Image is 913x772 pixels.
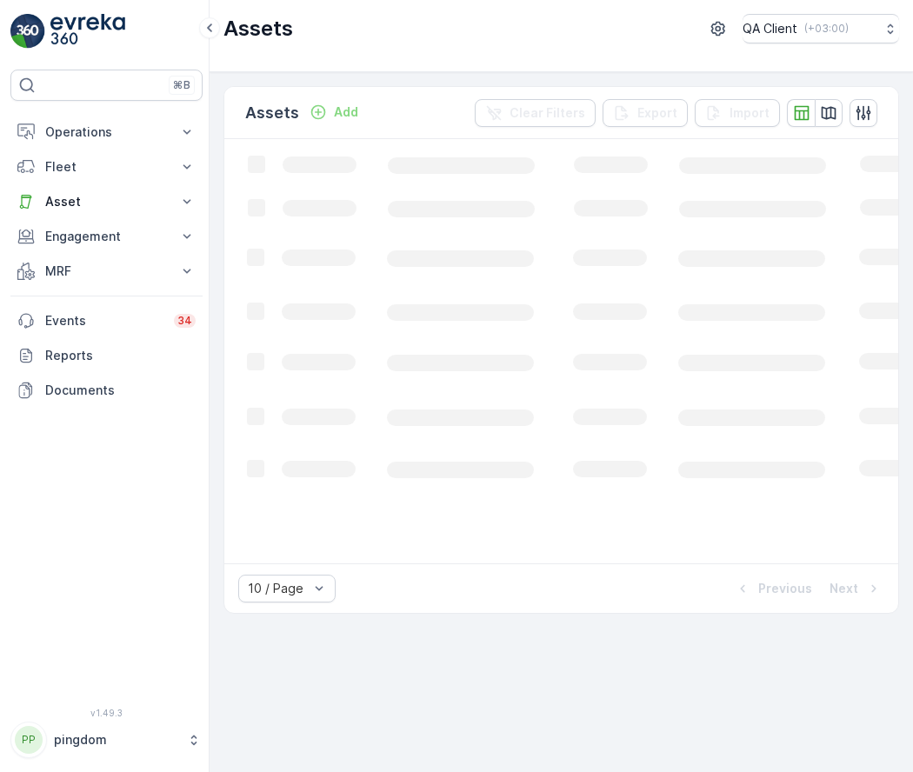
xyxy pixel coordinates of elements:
[334,103,358,121] p: Add
[45,382,196,399] p: Documents
[695,99,780,127] button: Import
[828,578,884,599] button: Next
[10,373,203,408] a: Documents
[45,123,168,141] p: Operations
[603,99,688,127] button: Export
[10,722,203,758] button: PPpingdom
[223,15,293,43] p: Assets
[10,303,203,338] a: Events34
[10,338,203,373] a: Reports
[45,312,163,329] p: Events
[173,78,190,92] p: ⌘B
[45,347,196,364] p: Reports
[732,578,814,599] button: Previous
[45,158,168,176] p: Fleet
[50,14,125,49] img: logo_light-DOdMpM7g.png
[303,102,365,123] button: Add
[475,99,596,127] button: Clear Filters
[637,104,677,122] p: Export
[10,150,203,184] button: Fleet
[830,580,858,597] p: Next
[54,731,178,749] p: pingdom
[10,115,203,150] button: Operations
[743,20,797,37] p: QA Client
[730,104,770,122] p: Import
[10,184,203,219] button: Asset
[10,14,45,49] img: logo
[743,14,899,43] button: QA Client(+03:00)
[45,228,168,245] p: Engagement
[758,580,812,597] p: Previous
[45,263,168,280] p: MRF
[804,22,849,36] p: ( +03:00 )
[10,254,203,289] button: MRF
[177,314,192,328] p: 34
[10,219,203,254] button: Engagement
[10,708,203,718] span: v 1.49.3
[45,193,168,210] p: Asset
[245,101,299,125] p: Assets
[15,726,43,754] div: PP
[510,104,585,122] p: Clear Filters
